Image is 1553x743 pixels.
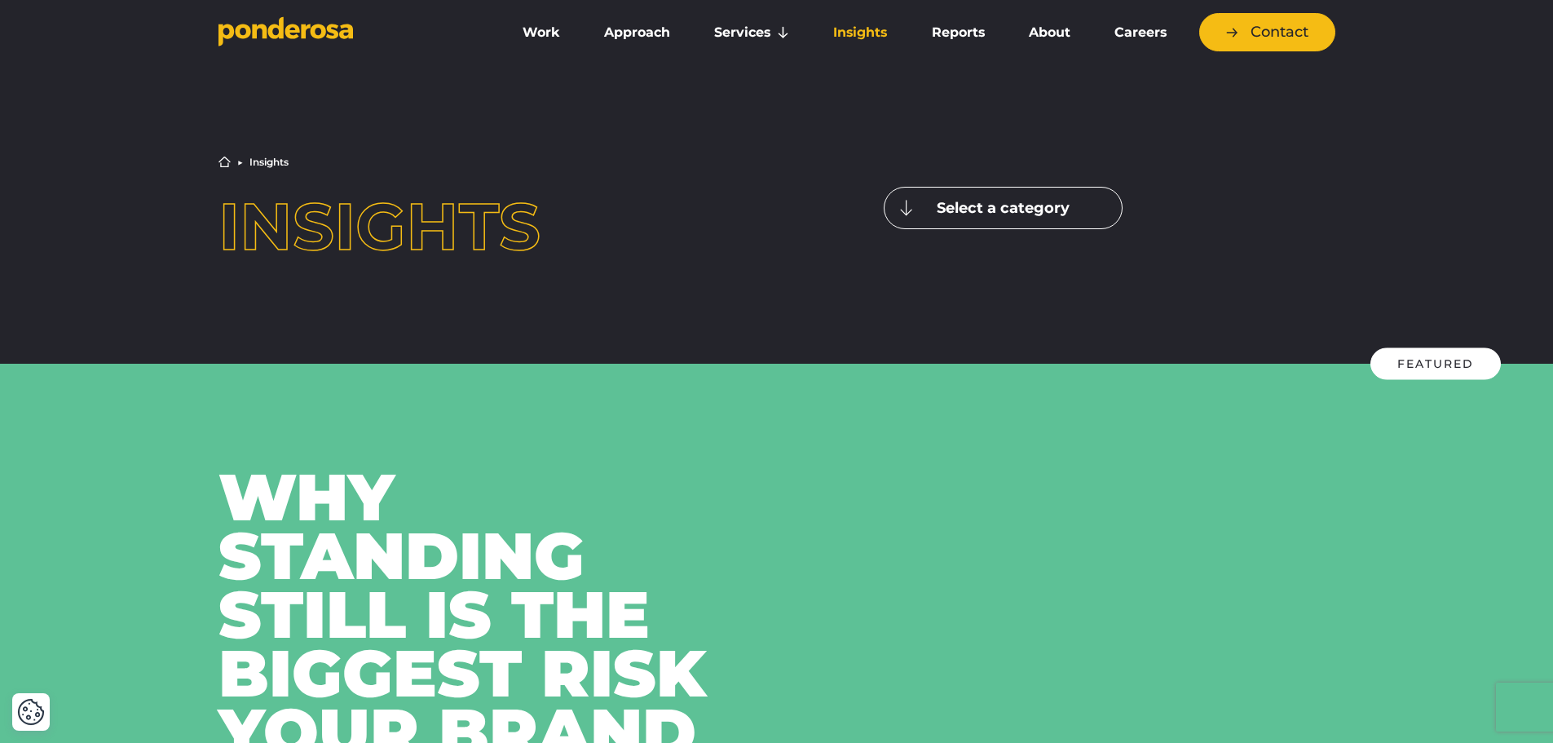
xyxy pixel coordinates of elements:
[218,16,479,49] a: Go to homepage
[1010,15,1089,50] a: About
[218,187,540,266] span: Insights
[504,15,579,50] a: Work
[913,15,1004,50] a: Reports
[249,157,289,167] li: Insights
[695,15,808,50] a: Services
[1199,13,1335,51] a: Contact
[1096,15,1185,50] a: Careers
[1370,348,1501,380] div: Featured
[17,698,45,726] button: Cookie Settings
[218,156,231,168] a: Home
[884,187,1123,229] button: Select a category
[585,15,689,50] a: Approach
[237,157,243,167] li: ▶︎
[17,698,45,726] img: Revisit consent button
[814,15,906,50] a: Insights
